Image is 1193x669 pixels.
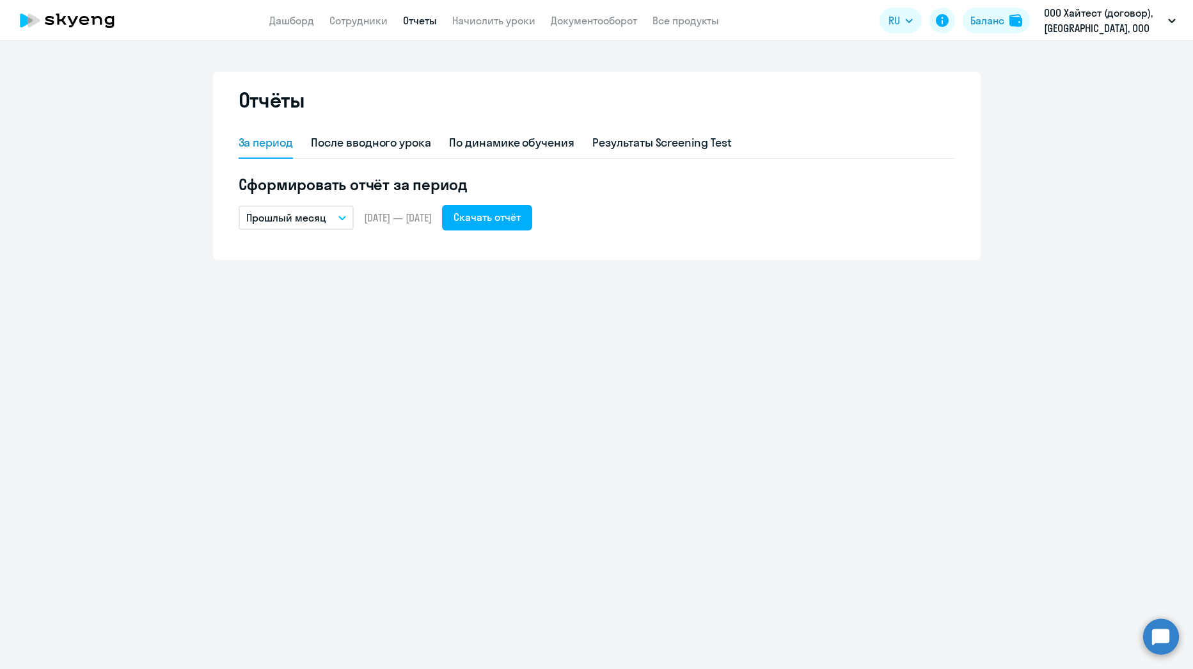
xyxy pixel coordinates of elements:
div: По динамике обучения [449,134,574,151]
a: Отчеты [403,14,437,27]
button: Скачать отчёт [442,205,532,230]
p: Прошлый месяц [246,210,326,225]
span: RU [889,13,900,28]
a: Все продукты [652,14,719,27]
div: Баланс [970,13,1004,28]
h2: Отчёты [239,87,305,113]
div: За период [239,134,294,151]
a: Дашборд [269,14,314,27]
a: Документооборот [551,14,637,27]
div: Скачать отчёт [454,209,521,225]
a: Начислить уроки [452,14,535,27]
p: ООО Хайтест (договор), [GEOGRAPHIC_DATA], ООО [1044,5,1163,36]
span: [DATE] — [DATE] [364,211,432,225]
h5: Сформировать отчёт за период [239,174,955,195]
button: Прошлый месяц [239,206,354,230]
button: RU [880,8,922,33]
a: Сотрудники [329,14,388,27]
button: ООО Хайтест (договор), [GEOGRAPHIC_DATA], ООО [1038,5,1182,36]
button: Балансbalance [963,8,1030,33]
div: Результаты Screening Test [592,134,732,151]
div: После вводного урока [311,134,431,151]
img: balance [1009,14,1022,27]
